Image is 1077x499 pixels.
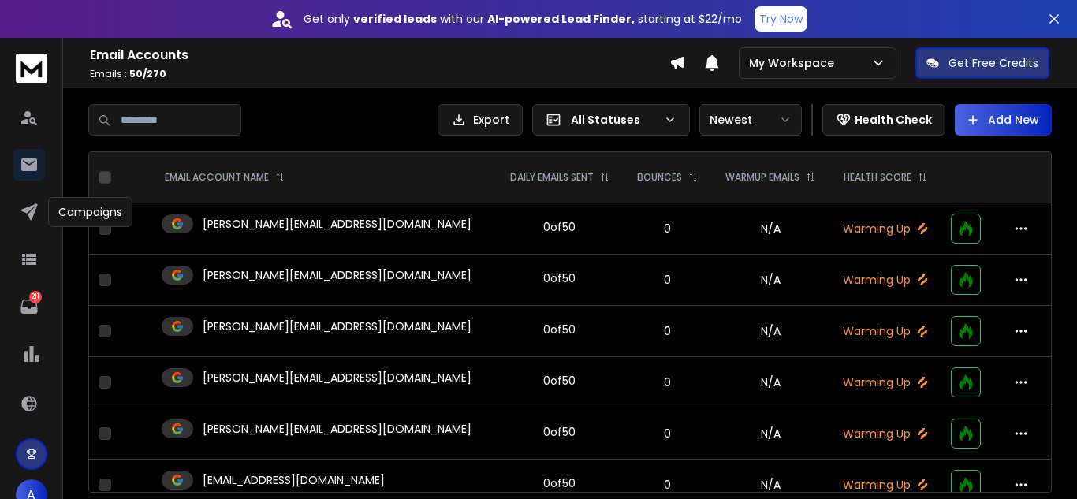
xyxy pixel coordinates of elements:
[571,112,658,128] p: All Statuses
[543,373,576,389] div: 0 of 50
[203,267,471,283] p: [PERSON_NAME][EMAIL_ADDRESS][DOMAIN_NAME]
[755,6,807,32] button: Try Now
[822,104,945,136] button: Health Check
[16,54,47,83] img: logo
[855,112,932,128] p: Health Check
[543,475,576,491] div: 0 of 50
[633,426,702,441] p: 0
[633,221,702,236] p: 0
[543,219,576,235] div: 0 of 50
[29,291,42,303] p: 211
[203,318,471,334] p: [PERSON_NAME][EMAIL_ADDRESS][DOMAIN_NAME]
[915,47,1049,79] button: Get Free Credits
[839,477,931,493] p: Warming Up
[749,55,840,71] p: My Workspace
[725,171,799,184] p: WARMUP EMAILS
[48,197,132,227] div: Campaigns
[203,421,471,437] p: [PERSON_NAME][EMAIL_ADDRESS][DOMAIN_NAME]
[633,272,702,288] p: 0
[304,11,742,27] p: Get only with our starting at $22/mo
[203,370,471,385] p: [PERSON_NAME][EMAIL_ADDRESS][DOMAIN_NAME]
[487,11,635,27] strong: AI-powered Lead Finder,
[711,255,829,306] td: N/A
[711,357,829,408] td: N/A
[90,68,669,80] p: Emails :
[711,408,829,460] td: N/A
[543,424,576,440] div: 0 of 50
[711,306,829,357] td: N/A
[203,472,385,488] p: [EMAIL_ADDRESS][DOMAIN_NAME]
[699,104,802,136] button: Newest
[129,67,166,80] span: 50 / 270
[839,323,931,339] p: Warming Up
[510,171,594,184] p: DAILY EMAILS SENT
[711,203,829,255] td: N/A
[165,171,285,184] div: EMAIL ACCOUNT NAME
[543,270,576,286] div: 0 of 50
[839,272,931,288] p: Warming Up
[438,104,523,136] button: Export
[633,477,702,493] p: 0
[90,46,669,65] h1: Email Accounts
[633,374,702,390] p: 0
[543,322,576,337] div: 0 of 50
[839,426,931,441] p: Warming Up
[633,323,702,339] p: 0
[353,11,437,27] strong: verified leads
[839,374,931,390] p: Warming Up
[759,11,803,27] p: Try Now
[203,216,471,232] p: [PERSON_NAME][EMAIL_ADDRESS][DOMAIN_NAME]
[844,171,911,184] p: HEALTH SCORE
[955,104,1052,136] button: Add New
[637,171,682,184] p: BOUNCES
[948,55,1038,71] p: Get Free Credits
[13,291,45,322] a: 211
[839,221,931,236] p: Warming Up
